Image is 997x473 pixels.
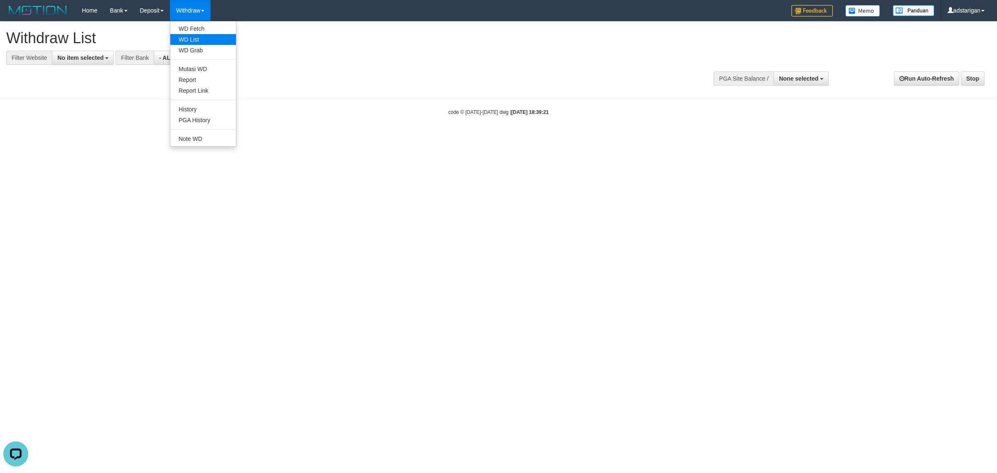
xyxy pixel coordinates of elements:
[52,51,114,65] button: No item selected
[6,51,52,65] div: Filter Website
[845,5,880,17] img: Button%20Memo.svg
[154,51,187,65] button: - ALL -
[961,71,985,86] a: Stop
[170,115,236,126] a: PGA History
[6,4,69,17] img: MOTION_logo.png
[170,45,236,56] a: WD Grab
[170,104,236,115] a: History
[511,109,549,115] strong: [DATE] 18:39:21
[57,54,103,61] span: No item selected
[170,64,236,74] a: Mutasi WD
[774,71,829,86] button: None selected
[714,71,774,86] div: PGA Site Balance /
[170,133,236,144] a: Note WD
[170,23,236,34] a: WD Fetch
[448,109,549,115] small: code © [DATE]-[DATE] dwg |
[6,30,656,47] h1: Withdraw List
[170,34,236,45] a: WD List
[115,51,154,65] div: Filter Bank
[894,71,959,86] a: Run Auto-Refresh
[3,3,28,28] button: Open LiveChat chat widget
[791,5,833,17] img: Feedback.jpg
[893,5,934,16] img: panduan.png
[170,74,236,85] a: Report
[170,85,236,96] a: Report Link
[159,54,177,61] span: - ALL -
[779,75,818,82] span: None selected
